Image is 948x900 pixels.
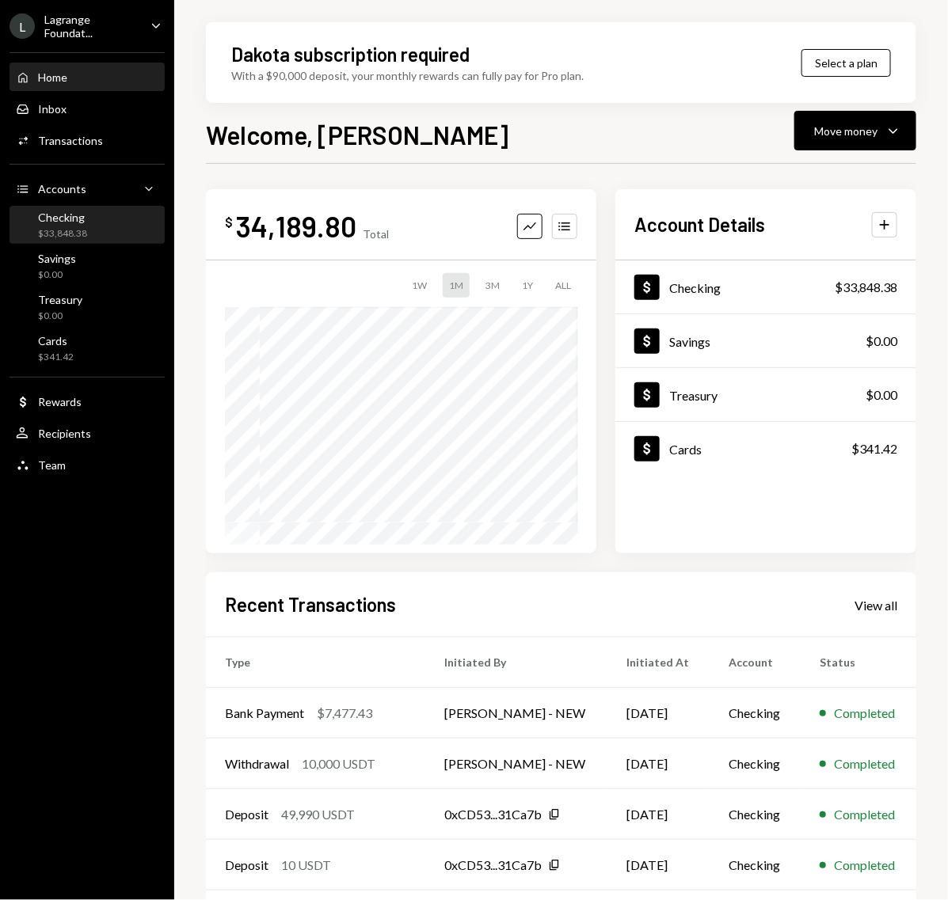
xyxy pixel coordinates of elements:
[425,688,607,739] td: [PERSON_NAME] - NEW
[834,704,895,723] div: Completed
[634,211,765,237] h2: Account Details
[444,856,542,875] div: 0xCD53...31Ca7b
[38,293,82,306] div: Treasury
[38,458,66,472] div: Team
[225,754,289,773] div: Withdrawal
[206,637,425,688] th: Type
[866,385,897,404] div: $0.00
[479,273,506,298] div: 3M
[38,268,76,282] div: $0.00
[38,427,91,440] div: Recipients
[38,351,74,364] div: $341.42
[615,260,916,313] a: Checking$33,848.38
[425,637,607,688] th: Initiated By
[443,273,470,298] div: 1M
[225,856,268,875] div: Deposit
[281,856,331,875] div: 10 USDT
[710,789,801,840] td: Checking
[855,598,897,613] div: View all
[38,70,67,84] div: Home
[405,273,433,298] div: 1W
[10,419,165,447] a: Recipients
[834,754,895,773] div: Completed
[855,596,897,613] a: View all
[814,123,878,139] div: Move money
[801,49,891,77] button: Select a plan
[669,388,718,403] div: Treasury
[834,856,895,875] div: Completed
[669,334,710,349] div: Savings
[38,134,103,147] div: Transactions
[669,280,721,295] div: Checking
[615,422,916,475] a: Cards$341.42
[710,739,801,789] td: Checking
[38,182,86,196] div: Accounts
[281,805,355,824] div: 49,990 USDT
[794,111,916,150] button: Move money
[302,754,375,773] div: 10,000 USDT
[38,102,67,116] div: Inbox
[225,215,233,230] div: $
[866,332,897,351] div: $0.00
[10,329,165,367] a: Cards$341.42
[669,442,702,457] div: Cards
[38,252,76,265] div: Savings
[231,41,470,67] div: Dakota subscription required
[225,591,396,617] h2: Recent Transactions
[516,273,539,298] div: 1Y
[10,387,165,416] a: Rewards
[607,739,710,789] td: [DATE]
[10,288,165,326] a: Treasury$0.00
[710,637,801,688] th: Account
[10,13,35,39] div: L
[607,688,710,739] td: [DATE]
[363,227,389,241] div: Total
[10,247,165,285] a: Savings$0.00
[425,739,607,789] td: [PERSON_NAME] - NEW
[710,688,801,739] td: Checking
[225,805,268,824] div: Deposit
[615,314,916,367] a: Savings$0.00
[710,840,801,891] td: Checking
[607,840,710,891] td: [DATE]
[549,273,577,298] div: ALL
[851,439,897,458] div: $341.42
[10,174,165,203] a: Accounts
[835,278,897,297] div: $33,848.38
[38,211,87,224] div: Checking
[607,637,710,688] th: Initiated At
[10,206,165,244] a: Checking$33,848.38
[38,227,87,241] div: $33,848.38
[206,119,508,150] h1: Welcome, [PERSON_NAME]
[10,63,165,91] a: Home
[38,395,82,408] div: Rewards
[38,309,82,323] div: $0.00
[236,208,356,244] div: 34,189.80
[615,368,916,421] a: Treasury$0.00
[607,789,710,840] td: [DATE]
[801,637,916,688] th: Status
[10,126,165,154] a: Transactions
[44,13,138,40] div: Lagrange Foundat...
[10,94,165,123] a: Inbox
[10,450,165,479] a: Team
[38,334,74,347] div: Cards
[317,704,372,723] div: $7,477.43
[225,704,304,723] div: Bank Payment
[834,805,895,824] div: Completed
[444,805,542,824] div: 0xCD53...31Ca7b
[231,67,584,84] div: With a $90,000 deposit, your monthly rewards can fully pay for Pro plan.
